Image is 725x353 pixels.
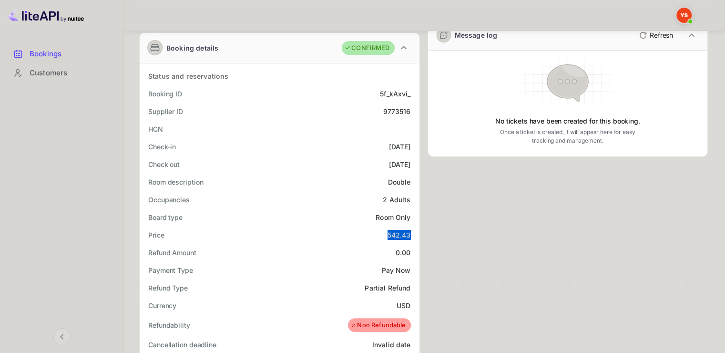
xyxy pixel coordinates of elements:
[381,265,410,275] div: Pay Now
[148,195,190,205] div: Occupancies
[388,177,411,187] div: Double
[372,340,411,350] div: Invalid date
[148,71,228,81] div: Status and reservations
[148,301,176,311] div: Currency
[148,283,188,293] div: Refund Type
[148,142,176,152] div: Check-in
[30,68,113,79] div: Customers
[495,116,640,126] p: No tickets have been created for this booking.
[396,248,411,258] div: 0.00
[148,177,203,187] div: Room description
[389,142,411,152] div: [DATE]
[397,301,410,311] div: USD
[6,45,118,63] div: Bookings
[6,45,118,62] a: Bookings
[53,328,71,345] button: Collapse navigation
[365,283,410,293] div: Partial Refund
[383,106,410,116] div: 9773516
[148,340,216,350] div: Cancellation deadline
[148,265,193,275] div: Payment Type
[148,248,196,258] div: Refund Amount
[148,212,183,222] div: Board type
[633,28,677,43] button: Refresh
[376,212,410,222] div: Room Only
[383,195,410,205] div: 2 Adults
[8,8,84,23] img: LiteAPI logo
[676,8,692,23] img: Yandex Support
[493,128,643,145] p: Once a ticket is created, it will appear here for easy tracking and management.
[344,43,389,53] div: CONFIRMED
[148,89,182,99] div: Booking ID
[148,320,190,330] div: Refundability
[148,159,180,169] div: Check out
[650,30,673,40] p: Refresh
[455,30,498,40] div: Message log
[148,230,164,240] div: Price
[30,49,113,60] div: Bookings
[166,43,218,53] div: Booking details
[350,321,406,330] div: Non Refundable
[148,124,163,134] div: HCN
[148,106,183,116] div: Supplier ID
[388,230,411,240] div: 542.43
[389,159,411,169] div: [DATE]
[6,64,118,82] a: Customers
[380,89,410,99] div: 5f_kAxvi_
